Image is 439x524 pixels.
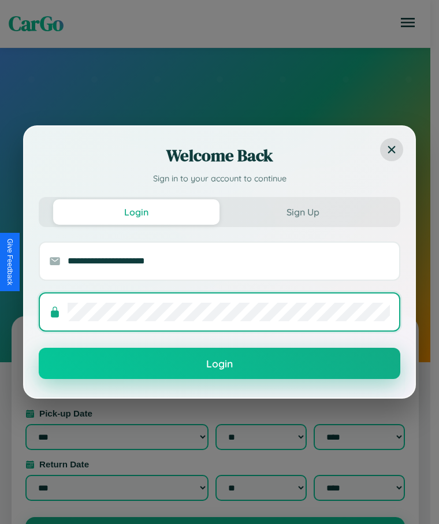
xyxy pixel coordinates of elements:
button: Sign Up [219,199,386,225]
button: Login [53,199,219,225]
button: Login [39,348,400,379]
h2: Welcome Back [39,144,400,167]
div: Give Feedback [6,239,14,285]
p: Sign in to your account to continue [39,173,400,185]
